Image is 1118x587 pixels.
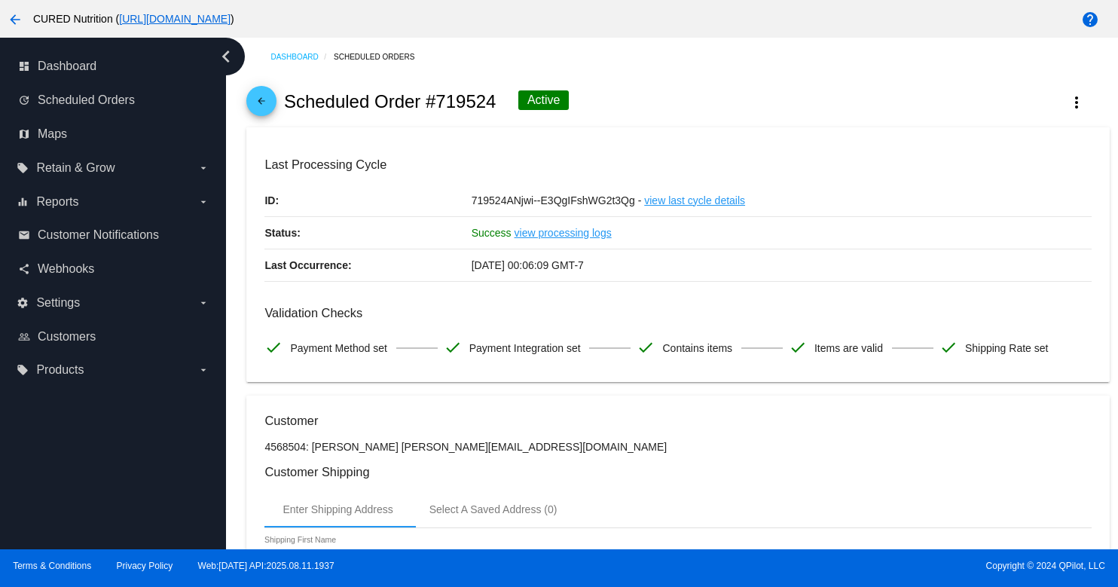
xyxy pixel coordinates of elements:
[270,45,334,69] a: Dashboard
[264,549,400,561] input: Shipping First Name
[17,196,29,208] i: equalizer
[264,338,283,356] mat-icon: check
[472,194,642,206] span: 719524ANjwi--E3QgIFshWG2t3Qg -
[197,196,209,208] i: arrow_drop_down
[18,54,209,78] a: dashboard Dashboard
[17,364,29,376] i: local_offer
[13,561,91,571] a: Terms & Conditions
[17,297,29,309] i: settings
[18,122,209,146] a: map Maps
[18,223,209,247] a: email Customer Notifications
[264,306,1091,320] h3: Validation Checks
[18,94,30,106] i: update
[18,88,209,112] a: update Scheduled Orders
[197,162,209,174] i: arrow_drop_down
[38,60,96,73] span: Dashboard
[18,229,30,241] i: email
[38,330,96,344] span: Customers
[18,331,30,343] i: people_outline
[644,185,745,216] a: view last cycle details
[264,441,1091,453] p: 4568504: [PERSON_NAME] [PERSON_NAME][EMAIL_ADDRESS][DOMAIN_NAME]
[18,257,209,281] a: share Webhooks
[472,259,584,271] span: [DATE] 00:06:09 GMT-7
[197,297,209,309] i: arrow_drop_down
[264,465,1091,479] h3: Customer Shipping
[515,217,612,249] a: view processing logs
[38,127,67,141] span: Maps
[1081,11,1099,29] mat-icon: help
[472,227,512,239] span: Success
[334,45,428,69] a: Scheduled Orders
[36,161,115,175] span: Retain & Grow
[264,185,471,216] p: ID:
[38,262,94,276] span: Webhooks
[18,325,209,349] a: people_outline Customers
[789,338,807,356] mat-icon: check
[214,44,238,69] i: chevron_left
[252,96,270,114] mat-icon: arrow_back
[197,364,209,376] i: arrow_drop_down
[6,11,24,29] mat-icon: arrow_back
[290,332,386,364] span: Payment Method set
[119,13,231,25] a: [URL][DOMAIN_NAME]
[662,332,732,364] span: Contains items
[18,263,30,275] i: share
[117,561,173,571] a: Privacy Policy
[264,249,471,281] p: Last Occurrence:
[965,332,1049,364] span: Shipping Rate set
[284,91,496,112] h2: Scheduled Order #719524
[814,332,883,364] span: Items are valid
[939,338,958,356] mat-icon: check
[198,561,334,571] a: Web:[DATE] API:2025.08.11.1937
[429,503,557,515] div: Select A Saved Address (0)
[36,363,84,377] span: Products
[36,195,78,209] span: Reports
[264,157,1091,172] h3: Last Processing Cycle
[264,217,471,249] p: Status:
[38,228,159,242] span: Customer Notifications
[1068,93,1086,112] mat-icon: more_vert
[444,338,462,356] mat-icon: check
[264,414,1091,428] h3: Customer
[469,332,581,364] span: Payment Integration set
[38,93,135,107] span: Scheduled Orders
[637,338,655,356] mat-icon: check
[18,128,30,140] i: map
[518,90,570,110] div: Active
[33,13,234,25] span: CURED Nutrition ( )
[36,296,80,310] span: Settings
[17,162,29,174] i: local_offer
[18,60,30,72] i: dashboard
[572,561,1105,571] span: Copyright © 2024 QPilot, LLC
[283,503,393,515] div: Enter Shipping Address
